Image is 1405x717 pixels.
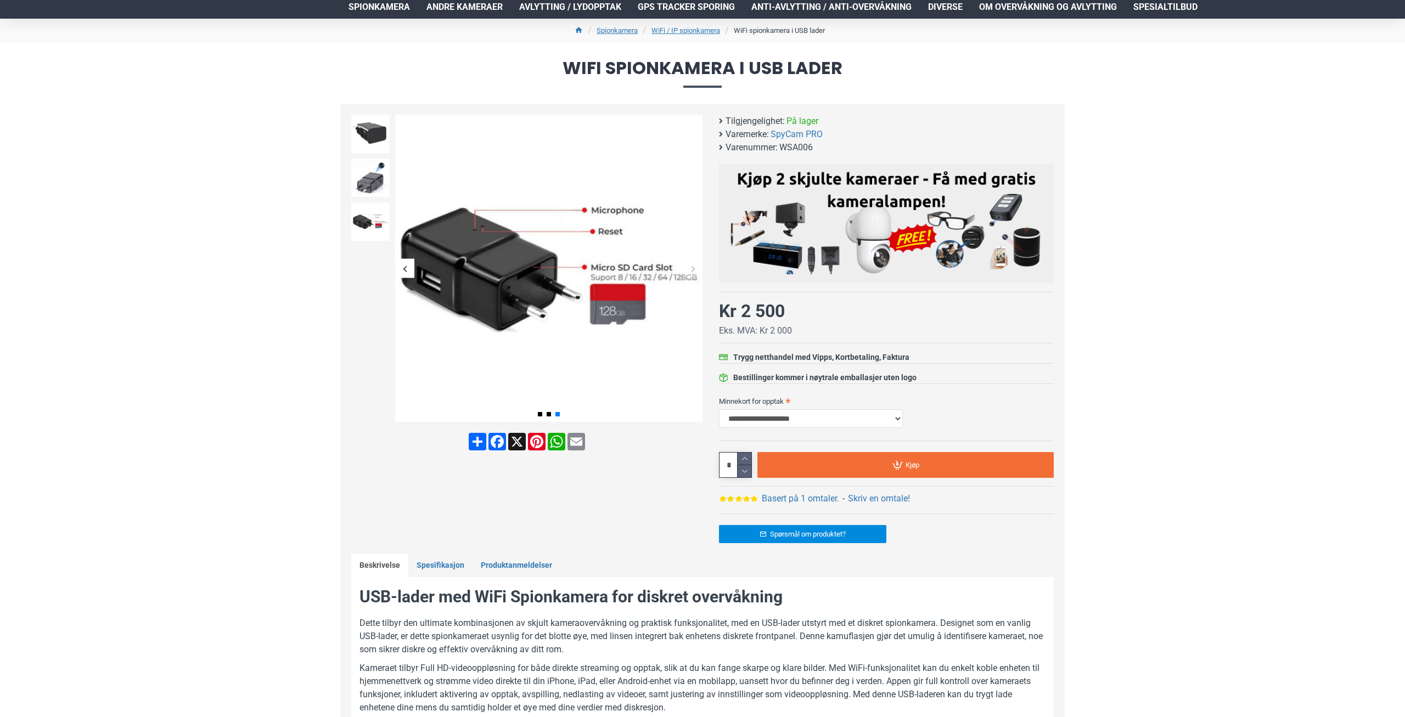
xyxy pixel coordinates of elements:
[779,141,813,154] span: WSA006
[555,412,560,416] span: Go to slide 3
[519,1,621,14] span: Avlytting / Lydopptak
[351,554,408,577] a: Beskrivelse
[359,585,1046,608] h2: USB-lader med WiFi Spionkamera for diskret overvåkning
[351,202,390,241] img: Trådløst WiFi spionkamera i USB lader - SpyGadgets.no
[487,433,507,450] a: Facebook
[751,1,912,14] span: Anti-avlytting / Anti-overvåkning
[538,412,542,416] span: Go to slide 1
[651,25,720,36] a: WiFi / IP spionkamera
[359,617,1046,656] p: Dette tilbyr den ultimate kombinasjonen av skjult kameraovervåkning og praktisk funksjonalitet, m...
[566,433,586,450] a: Email
[848,492,910,505] a: Skriv en omtale!
[395,115,702,422] img: Trådløst WiFi spionkamera i USB lader - SpyGadgets.no
[979,1,1117,14] span: Om overvåkning og avlytting
[349,1,410,14] span: Spionkamera
[733,372,917,383] div: Bestillinger kommer i nøytrale emballasjer uten logo
[408,554,473,577] a: Spesifikasjon
[507,433,527,450] a: X
[340,59,1065,87] span: WiFi spionkamera i USB lader
[547,433,566,450] a: WhatsApp
[727,169,1046,274] img: Kjøp 2 skjulte kameraer – Få med gratis kameralampe!
[473,554,560,577] a: Produktanmeldelser
[638,1,735,14] span: GPS Tracker Sporing
[786,115,818,128] span: På lager
[733,352,909,363] div: Trygg netthandel med Vipps, Kortbetaling, Faktura
[719,392,1054,410] label: Minnekort for opptak
[597,25,638,36] a: Spionkamera
[426,1,503,14] span: Andre kameraer
[1133,1,1198,14] span: Spesialtilbud
[683,259,702,278] div: Next slide
[762,492,839,505] a: Basert på 1 omtaler.
[726,128,769,141] b: Varemerke:
[351,115,390,153] img: Trådløst WiFi spionkamera i USB lader - SpyGadgets.no
[719,525,886,543] a: Spørsmål om produktet?
[906,461,919,468] span: Kjøp
[842,493,845,504] b: -
[726,141,778,154] b: Varenummer:
[726,115,785,128] b: Tilgjengelighet:
[395,259,414,278] div: Previous slide
[359,662,1046,714] p: Kameraet tilbyr Full HD-videooppløsning for både direkte streaming og opptak, slik at du kan fang...
[771,128,823,141] a: SpyCam PRO
[547,412,551,416] span: Go to slide 2
[351,159,390,197] img: Trådløst WiFi spionkamera i USB lader - SpyGadgets.no
[527,433,547,450] a: Pinterest
[468,433,487,450] a: Share
[928,1,963,14] span: Diverse
[719,298,785,324] div: Kr 2 500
